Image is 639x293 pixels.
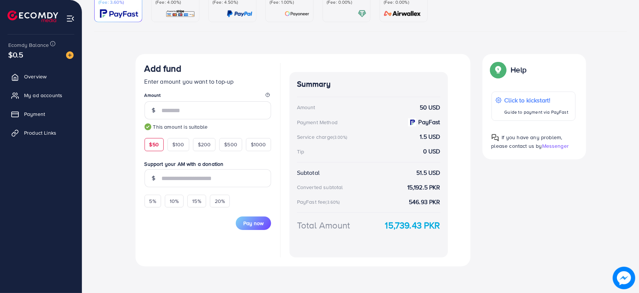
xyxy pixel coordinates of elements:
span: Messenger [542,142,569,150]
span: 15% [192,197,201,205]
small: (3.00%) [333,134,347,140]
img: logo [8,11,58,22]
div: Converted subtotal [297,183,343,191]
span: $200 [198,141,211,148]
p: Enter amount you want to top-up [145,77,271,86]
small: (3.60%) [326,199,340,205]
p: Guide to payment via PayFast [505,108,568,117]
strong: 15,192.5 PKR [407,183,440,192]
p: Click to kickstart! [505,96,568,105]
strong: 50 USD [420,103,440,112]
img: image [613,267,635,289]
span: $500 [224,141,237,148]
a: My ad accounts [6,88,76,103]
div: Tip [297,148,304,155]
strong: PayFast [419,118,440,126]
small: This amount is suitable [145,123,271,131]
img: card [358,9,366,18]
span: 5% [149,197,156,205]
span: $100 [172,141,184,148]
div: Payment Method [297,119,338,126]
img: Popup guide [491,134,499,141]
strong: 51.5 USD [416,168,440,177]
label: Support your AM with a donation [145,160,271,168]
div: PayFast fee [297,198,342,206]
img: card [166,9,195,18]
div: Service charge [297,133,350,141]
a: Payment [6,107,76,122]
div: Amount [297,104,315,111]
span: Overview [24,73,47,80]
img: menu [66,14,75,23]
a: Product Links [6,125,76,140]
button: Pay now [236,216,271,230]
span: Payment [24,110,45,118]
img: guide [145,123,151,130]
legend: Amount [145,92,271,101]
span: Product Links [24,129,56,137]
span: 10% [170,197,179,205]
strong: 1.5 USD [420,132,440,141]
img: card [227,9,252,18]
img: card [285,9,309,18]
div: Total Amount [297,219,350,232]
span: $0.5 [8,49,24,60]
span: Ecomdy Balance [8,41,49,49]
span: $50 [149,141,159,148]
p: Help [511,65,527,74]
span: If you have any problem, please contact us by [491,134,562,150]
strong: 546.93 PKR [409,198,440,206]
strong: 0 USD [423,147,440,156]
img: card [381,9,423,18]
strong: 15,739.43 PKR [385,219,440,232]
h3: Add fund [145,63,181,74]
span: Pay now [243,219,264,227]
img: Popup guide [491,63,505,77]
img: payment [408,118,416,126]
span: My ad accounts [24,92,62,99]
a: Overview [6,69,76,84]
img: card [100,9,138,18]
div: Subtotal [297,168,319,177]
span: $1000 [251,141,266,148]
span: 20% [215,197,225,205]
img: image [66,51,74,59]
h4: Summary [297,80,440,89]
